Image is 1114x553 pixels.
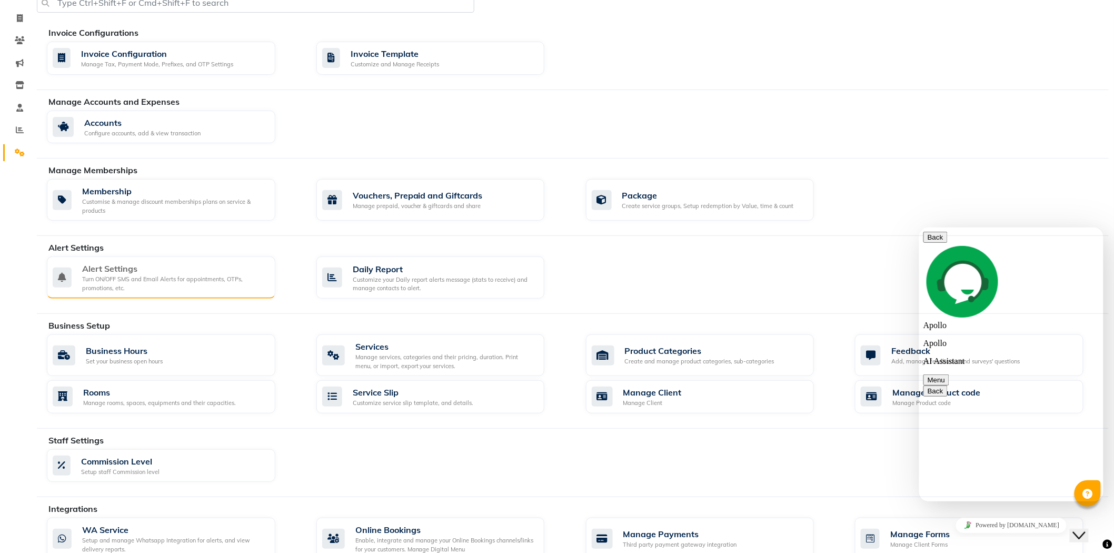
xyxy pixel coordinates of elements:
div: Package [622,189,794,202]
div: Turn ON/OFF SMS and Email Alerts for appointments, OTPs, promotions, etc. [82,275,267,292]
a: Manage ClientManage Client [586,380,840,413]
iframe: chat widget [1070,511,1103,542]
a: Vouchers, Prepaid and GiftcardsManage prepaid, voucher & giftcards and share [316,179,570,221]
iframe: chat widget [919,513,1103,537]
div: Manage Payments [623,528,737,540]
div: Alert Settings [82,262,267,275]
div: Rooms [83,386,236,399]
a: FeedbackAdd, manage feedbacks and surveys' questions [855,334,1109,376]
div: WA Service [82,524,267,536]
a: MembershipCustomise & manage discount memberships plans on service & products [47,179,301,221]
div: Product Categories [625,344,774,357]
a: Invoice TemplateCustomize and Manage Receipts [316,42,570,75]
div: Commission Level [81,455,160,468]
div: Customise & manage discount memberships plans on service & products [82,197,267,215]
div: Customize and Manage Receipts [351,60,440,69]
a: Business HoursSet your business open hours [47,334,301,376]
div: Manage Client [623,386,682,399]
a: RoomsManage rooms, spaces, equipments and their capacities. [47,380,301,413]
a: Product CategoriesCreate and manage product categories, sub-categories [586,334,840,376]
a: PackageCreate service groups, Setup redemption by Value, time & count [586,179,840,221]
a: Manage Product codeManage Product code [855,380,1109,413]
div: Setup staff Commission level [81,468,160,477]
div: Manage Product code [892,386,980,399]
iframe: chat widget [919,228,1103,501]
div: Vouchers, Prepaid and Giftcards [353,189,483,202]
a: ServicesManage services, categories and their pricing, duration. Print menu, or import, export yo... [316,334,570,376]
div: Business Hours [86,344,163,357]
div: Invoice Template [351,47,440,60]
a: Daily ReportCustomize your Daily report alerts message (stats to receive) and manage contacts to ... [316,256,570,299]
a: Alert SettingsTurn ON/OFF SMS and Email Alerts for appointments, OTPs, promotions, etc. [47,256,301,299]
div: Third party payment gateway integration [623,540,737,549]
div: Online Bookings [355,524,536,536]
div: Daily Report [353,263,536,275]
div: Membership [82,185,267,197]
div: Set your business open hours [86,357,163,366]
div: Manage rooms, spaces, equipments and their capacities. [83,399,236,408]
div: Customize service slip template, and details. [353,399,474,408]
div: Manage Client [623,399,682,408]
div: Manage Product code [892,399,980,408]
div: Manage Forms [890,528,950,540]
a: Invoice ConfigurationManage Tax, Payment Mode, Prefixes, and OTP Settings [47,42,301,75]
div: Create service groups, Setup redemption by Value, time & count [622,202,794,211]
a: Service SlipCustomize service slip template, and details. [316,380,570,413]
div: Customize your Daily report alerts message (stats to receive) and manage contacts to alert. [353,275,536,293]
div: Create and manage product categories, sub-categories [625,357,774,366]
div: Manage Tax, Payment Mode, Prefixes, and OTP Settings [81,60,233,69]
div: Service Slip [353,386,474,399]
div: Accounts [84,116,201,129]
div: Services [355,340,536,353]
div: Manage prepaid, voucher & giftcards and share [353,202,483,211]
div: Manage Client Forms [890,540,950,549]
div: Manage services, categories and their pricing, duration. Print menu, or import, export your servi... [355,353,536,370]
a: AccountsConfigure accounts, add & view transaction [47,111,301,144]
div: Feedback [891,344,1020,357]
a: Commission LevelSetup staff Commission level [47,449,301,482]
div: Add, manage feedbacks and surveys' questions [891,357,1020,366]
div: Configure accounts, add & view transaction [84,129,201,138]
div: Invoice Configuration [81,47,233,60]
